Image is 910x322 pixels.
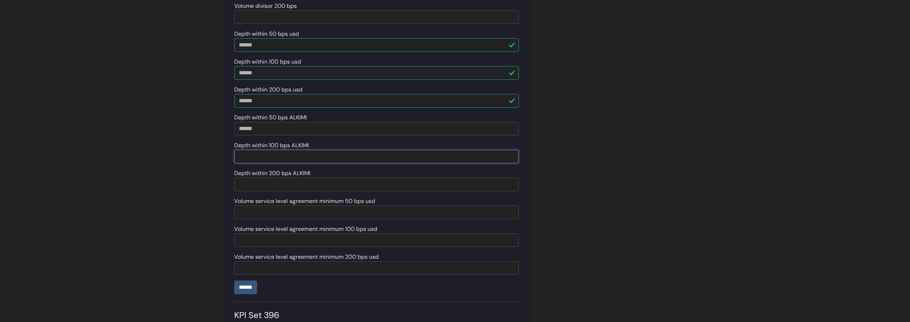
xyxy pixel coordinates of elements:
label: Depth within 100 bps ALKIMI [234,141,309,150]
label: Depth within 200 bps usd [234,85,302,94]
label: Depth within 50 bps usd [234,30,299,38]
label: Volume service level agreement minimum 50 bps usd [234,197,375,205]
label: Depth within 200 bps ALKIMI [234,169,310,178]
label: Depth within 100 bps usd [234,58,301,66]
div: KPI Set 396 [234,301,519,322]
label: Volume service level agreement minimum 100 bps usd [234,225,377,233]
label: Depth within 50 bps ALKIMI [234,113,307,122]
label: Volume service level agreement minimum 200 bps usd [234,253,379,261]
label: Volume divisor 200 bps [234,2,297,10]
